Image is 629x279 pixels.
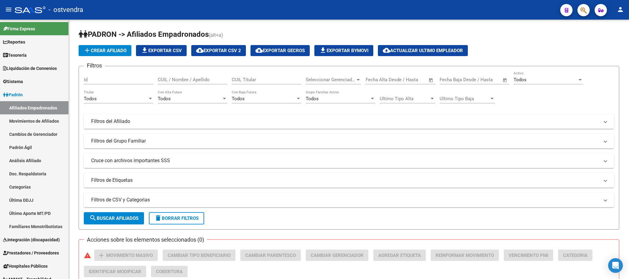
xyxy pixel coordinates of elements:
[440,96,489,101] span: Ultimo Tipo Baja
[255,48,305,53] span: Exportar GECROS
[84,153,614,168] mat-expansion-panel-header: Cruce con archivos importantes SSS
[154,214,162,222] mat-icon: delete
[380,96,429,101] span: Ultimo Tipo Alta
[84,212,144,224] button: Buscar Afiliados
[209,32,223,38] span: (alt+a)
[232,96,245,101] span: Todos
[3,263,48,269] span: Hospitales Públicos
[84,173,614,188] mat-expansion-panel-header: Filtros de Etiquetas
[314,45,373,56] button: Exportar Bymovi
[94,250,158,261] button: Movimiento Masivo
[89,214,97,222] mat-icon: search
[255,47,263,54] mat-icon: cloud_download
[84,96,97,101] span: Todos
[250,45,310,56] button: Exportar GECROS
[84,61,105,70] h3: Filtros
[83,48,126,53] span: Crear Afiliado
[49,3,83,17] span: - ostvendra
[3,52,27,59] span: Tesorería
[306,96,319,101] span: Todos
[83,47,91,54] mat-icon: add
[3,78,23,85] span: Sistema
[163,250,235,261] button: Cambiar Tipo Beneficiario
[84,193,614,207] mat-expansion-panel-header: Filtros de CSV y Categorias
[196,48,241,53] span: Exportar CSV 2
[383,47,390,54] mat-icon: cloud_download
[245,253,296,258] span: Cambiar Parentesco
[465,77,495,82] input: End date
[311,253,363,258] span: Cambiar Gerenciador
[319,48,368,53] span: Exportar Bymovi
[378,45,468,56] button: Actualizar ultimo Empleador
[91,177,599,184] mat-panel-title: Filtros de Etiquetas
[431,250,499,261] button: Reinformar Movimiento
[617,6,624,13] mat-icon: person
[89,269,141,274] span: Identificar Modificar
[319,47,327,54] mat-icon: file_download
[141,47,148,54] mat-icon: file_download
[84,134,614,148] mat-expansion-panel-header: Filtros del Grupo Familiar
[378,253,421,258] span: Agregar Etiqueta
[563,253,588,258] span: Categoria
[3,236,60,243] span: Integración (discapacidad)
[84,114,614,129] mat-expansion-panel-header: Filtros del Afiliado
[91,197,599,203] mat-panel-title: Filtros de CSV y Categorias
[3,65,57,72] span: Liquidación de Convenios
[504,250,553,261] button: Vencimiento PMI
[79,45,131,56] button: Crear Afiliado
[373,250,426,261] button: Agregar Etiqueta
[158,96,171,101] span: Todos
[141,48,182,53] span: Exportar CSV
[84,252,91,259] mat-icon: warning
[149,212,204,224] button: Borrar Filtros
[196,47,204,54] mat-icon: cloud_download
[3,91,23,98] span: Padrón
[3,39,25,45] span: Reportes
[502,77,509,84] button: Open calendar
[98,252,105,259] mat-icon: add
[391,77,421,82] input: End date
[306,77,355,82] span: Seleccionar Gerenciador
[136,45,187,56] button: Exportar CSV
[306,250,368,261] button: Cambiar Gerenciador
[558,250,592,261] button: Categoria
[509,253,548,258] span: Vencimiento PMI
[514,77,526,82] span: Todos
[440,77,460,82] input: Start date
[89,216,138,221] span: Buscar Afiliados
[3,250,59,256] span: Prestadores / Proveedores
[428,77,435,84] button: Open calendar
[154,216,199,221] span: Borrar Filtros
[91,157,599,164] mat-panel-title: Cruce con archivos importantes SSS
[156,269,183,274] span: Cobertura
[91,138,599,144] mat-panel-title: Filtros del Grupo Familiar
[3,25,35,32] span: Firma Express
[84,235,207,244] h3: Acciones sobre los elementos seleccionados (0)
[79,30,209,39] span: PADRON -> Afiliados Empadronados
[366,77,386,82] input: Start date
[240,250,301,261] button: Cambiar Parentesco
[151,266,188,277] button: Cobertura
[91,118,599,125] mat-panel-title: Filtros del Afiliado
[608,258,623,273] div: Open Intercom Messenger
[84,266,146,277] button: Identificar Modificar
[168,253,231,258] span: Cambiar Tipo Beneficiario
[436,253,494,258] span: Reinformar Movimiento
[383,48,463,53] span: Actualizar ultimo Empleador
[5,6,12,13] mat-icon: menu
[191,45,246,56] button: Exportar CSV 2
[106,253,153,258] span: Movimiento Masivo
